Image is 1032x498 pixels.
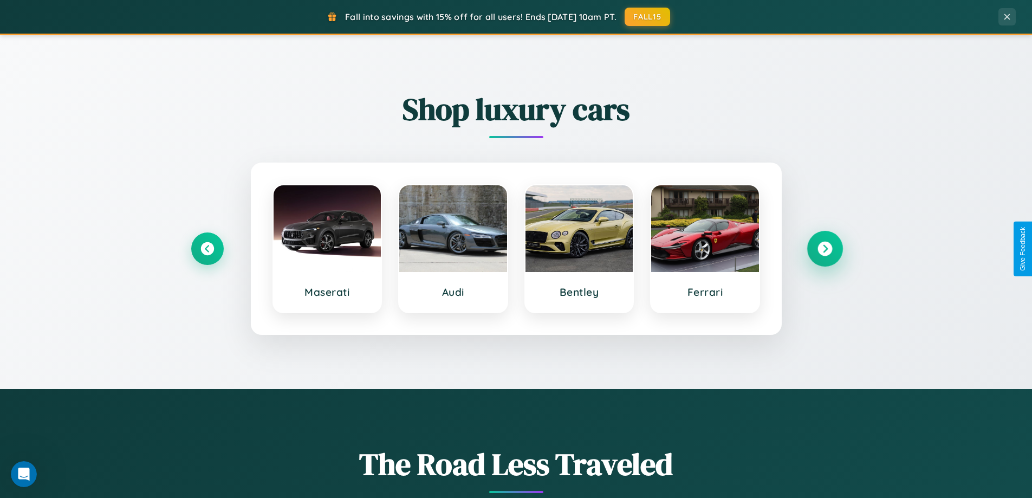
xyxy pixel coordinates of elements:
h1: The Road Less Traveled [191,443,841,485]
iframe: Intercom live chat [11,461,37,487]
h3: Audi [410,286,496,299]
span: Fall into savings with 15% off for all users! Ends [DATE] 10am PT. [345,11,616,22]
h3: Maserati [284,286,371,299]
h3: Ferrari [662,286,748,299]
h3: Bentley [536,286,622,299]
h2: Shop luxury cars [191,88,841,130]
div: Give Feedback [1019,227,1027,271]
button: FALL15 [625,8,670,26]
